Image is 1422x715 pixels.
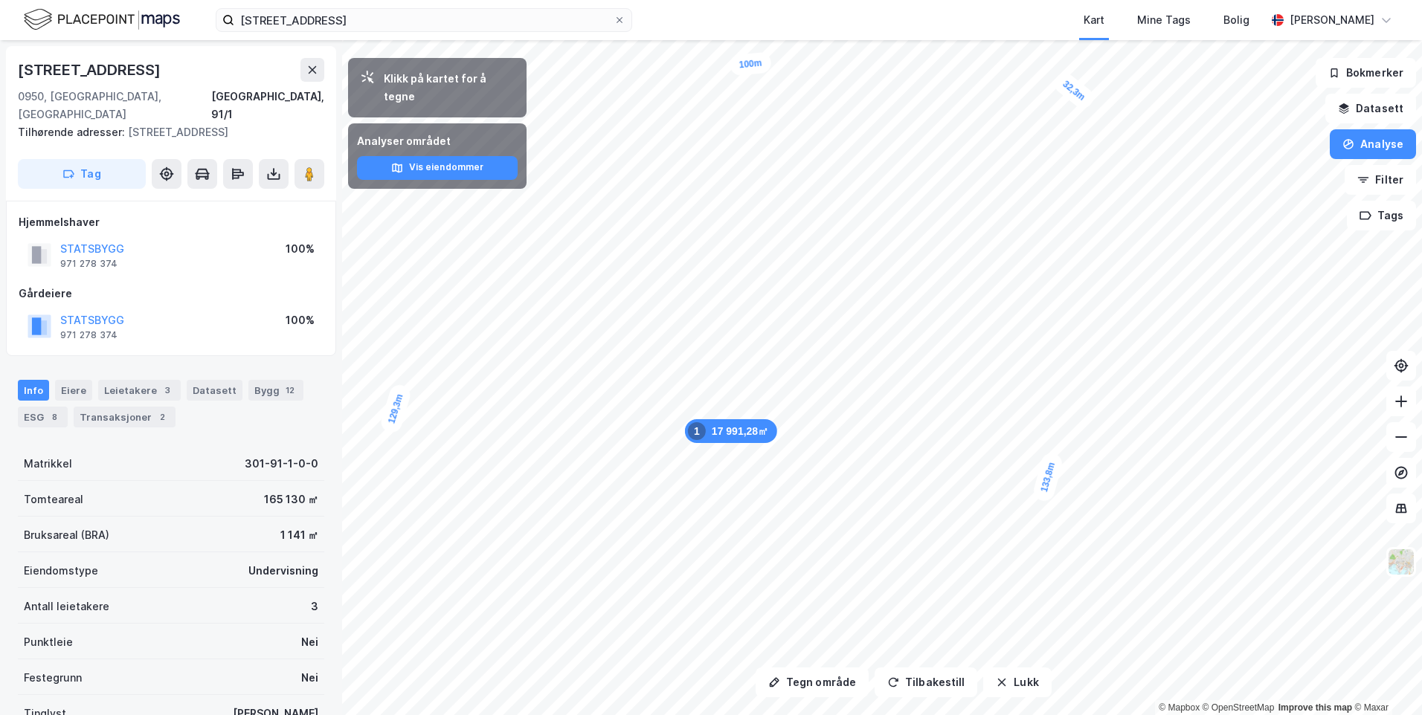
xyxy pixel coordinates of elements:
div: [GEOGRAPHIC_DATA], 91/1 [211,88,324,123]
div: Nei [301,669,318,687]
div: Kart [1084,11,1104,29]
div: Info [18,380,49,401]
div: Map marker [1032,451,1064,503]
button: Tags [1347,201,1416,230]
button: Vis eiendommer [357,156,518,180]
div: 165 130 ㎡ [264,491,318,508]
div: ESG [18,407,68,427]
img: Z [1387,548,1415,576]
a: Mapbox [1159,702,1200,713]
div: Leietakere [98,380,181,401]
div: Festegrunn [24,669,82,687]
span: Tilhørende adresser: [18,126,128,138]
div: 1 [688,422,706,440]
div: 3 [160,383,175,398]
div: 971 278 374 [60,329,118,341]
div: Hjemmelshaver [19,213,324,231]
div: Klikk på kartet for å tegne [384,70,515,106]
img: logo.f888ab2527a4732fd821a326f86c7f29.svg [24,7,180,33]
button: Datasett [1325,94,1416,123]
div: Bruksareal (BRA) [24,526,109,544]
div: Nei [301,633,318,651]
div: Bolig [1223,11,1249,29]
div: 971 278 374 [60,258,118,270]
div: Map marker [1051,69,1098,112]
div: 301-91-1-0-0 [245,455,318,473]
div: Map marker [729,51,771,76]
div: Undervisning [248,562,318,580]
iframe: Chat Widget [1348,644,1422,715]
button: Tilbakestill [875,667,977,697]
a: OpenStreetMap [1203,702,1275,713]
div: Eiere [55,380,92,401]
div: Analyser området [357,132,518,150]
div: Antall leietakere [24,598,109,615]
div: Map marker [685,419,777,443]
button: Tag [18,159,146,189]
div: Matrikkel [24,455,72,473]
div: Tomteareal [24,491,83,508]
div: [STREET_ADDRESS] [18,58,164,82]
div: Map marker [379,383,412,435]
div: Datasett [187,380,242,401]
div: 1 141 ㎡ [280,526,318,544]
div: 2 [155,410,170,424]
div: Kontrollprogram for chat [1348,644,1422,715]
div: Transaksjoner [74,407,176,427]
input: Søk på adresse, matrikkel, gårdeiere, leietakere eller personer [234,9,614,31]
div: 100% [286,311,315,329]
a: Improve this map [1278,702,1352,713]
button: Tegn område [756,667,869,697]
div: Bygg [248,380,303,401]
div: [PERSON_NAME] [1290,11,1374,29]
div: Punktleie [24,633,73,651]
div: 8 [47,410,62,424]
div: 0950, [GEOGRAPHIC_DATA], [GEOGRAPHIC_DATA] [18,88,211,123]
button: Analyse [1330,129,1416,159]
div: 100% [286,240,315,258]
div: Eiendomstype [24,562,98,580]
div: 3 [311,598,318,615]
button: Bokmerker [1316,58,1416,88]
div: Mine Tags [1137,11,1191,29]
div: Gårdeiere [19,285,324,302]
div: 12 [283,383,297,398]
button: Filter [1345,165,1416,195]
button: Lukk [983,667,1051,697]
div: [STREET_ADDRESS] [18,123,312,141]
